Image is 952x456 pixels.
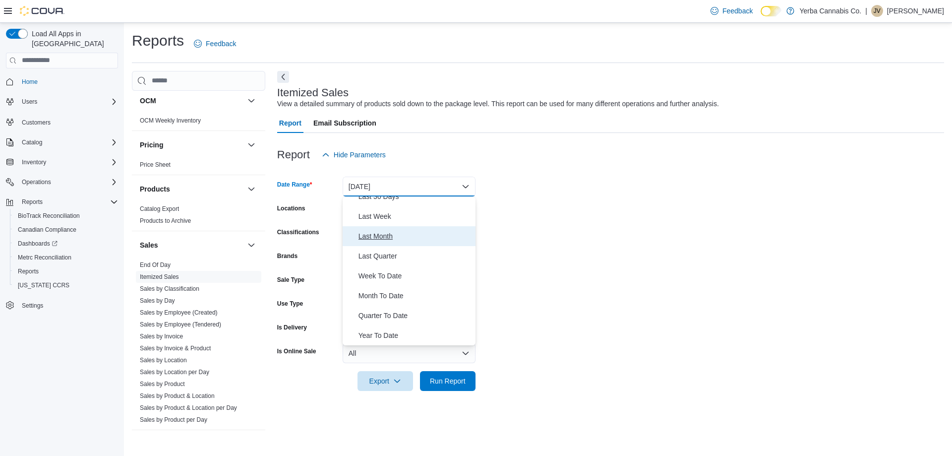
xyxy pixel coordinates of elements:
span: Sales by Invoice [140,332,183,340]
a: Sales by Product per Day [140,416,207,423]
span: Users [22,98,37,106]
button: Run Report [420,371,476,391]
a: Sales by Location per Day [140,369,209,376]
span: Sales by Invoice & Product [140,344,211,352]
a: Catalog Export [140,205,179,212]
p: | [865,5,867,17]
span: Reports [18,267,39,275]
button: Operations [2,175,122,189]
a: Sales by Invoice [140,333,183,340]
label: Use Type [277,300,303,308]
span: Reports [14,265,118,277]
a: Canadian Compliance [14,224,80,236]
span: JV [874,5,881,17]
button: Inventory [18,156,50,168]
a: Itemized Sales [140,273,179,280]
h3: Products [140,184,170,194]
a: Sales by Employee (Tendered) [140,321,221,328]
span: Sales by Product [140,380,185,388]
a: Products to Archive [140,217,191,224]
label: Classifications [277,228,319,236]
button: OCM [140,96,243,106]
div: James Valiquette [871,5,883,17]
button: [US_STATE] CCRS [10,278,122,292]
span: Settings [18,299,118,312]
span: Canadian Compliance [14,224,118,236]
button: BioTrack Reconciliation [10,209,122,223]
span: Feedback [722,6,753,16]
button: Users [18,96,41,108]
span: Customers [18,116,118,128]
span: Run Report [430,376,466,386]
span: Sales by Product & Location [140,392,215,400]
span: Load All Apps in [GEOGRAPHIC_DATA] [28,29,118,49]
span: Dashboards [18,240,58,248]
div: Products [132,203,265,231]
label: Is Online Sale [277,347,316,355]
label: Locations [277,204,305,212]
span: Operations [18,176,118,188]
h3: Sales [140,240,158,250]
button: Home [2,74,122,89]
a: Sales by Day [140,297,175,304]
a: Metrc Reconciliation [14,252,75,263]
button: Reports [2,195,122,209]
button: Catalog [18,136,46,148]
span: Canadian Compliance [18,226,76,234]
span: Year To Date [358,329,472,341]
span: Settings [22,302,43,310]
span: Reports [18,196,118,208]
span: Catalog Export [140,205,179,213]
label: Date Range [277,181,312,189]
span: Users [18,96,118,108]
label: Sale Type [277,276,304,284]
a: Reports [14,265,43,277]
a: Home [18,76,42,88]
span: Inventory [22,158,46,166]
span: Metrc Reconciliation [18,254,71,261]
button: Catalog [2,135,122,149]
a: Sales by Invoice & Product [140,345,211,352]
button: Pricing [245,139,257,151]
span: End Of Day [140,261,171,269]
span: BioTrack Reconciliation [14,210,118,222]
button: Settings [2,298,122,313]
a: Dashboards [14,238,61,250]
a: Sales by Product & Location per Day [140,404,237,411]
p: Yerba Cannabis Co. [799,5,861,17]
a: OCM Weekly Inventory [140,117,201,124]
span: Sales by Product & Location per Day [140,404,237,412]
button: Canadian Compliance [10,223,122,237]
button: Inventory [2,155,122,169]
div: OCM [132,115,265,130]
span: Itemized Sales [140,273,179,281]
span: Dashboards [14,238,118,250]
span: Sales by Employee (Tendered) [140,321,221,328]
span: Last Month [358,230,472,242]
a: Sales by Product [140,381,185,388]
span: Quarter To Date [358,310,472,322]
button: Sales [245,239,257,251]
button: Users [2,95,122,109]
a: Customers [18,117,55,129]
a: Feedback [707,1,757,21]
input: Dark Mode [761,6,781,16]
span: Last Week [358,210,472,222]
span: Home [18,75,118,88]
span: Sales by Employee (Created) [140,309,218,317]
div: Pricing [132,159,265,175]
button: Metrc Reconciliation [10,251,122,264]
span: Week To Date [358,270,472,282]
span: Feedback [206,39,236,49]
span: Inventory [18,156,118,168]
span: Last Quarter [358,250,472,262]
button: Products [245,183,257,195]
span: Products to Archive [140,217,191,225]
span: Customers [22,119,51,127]
span: Sales by Classification [140,285,199,293]
div: Sales [132,259,265,430]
